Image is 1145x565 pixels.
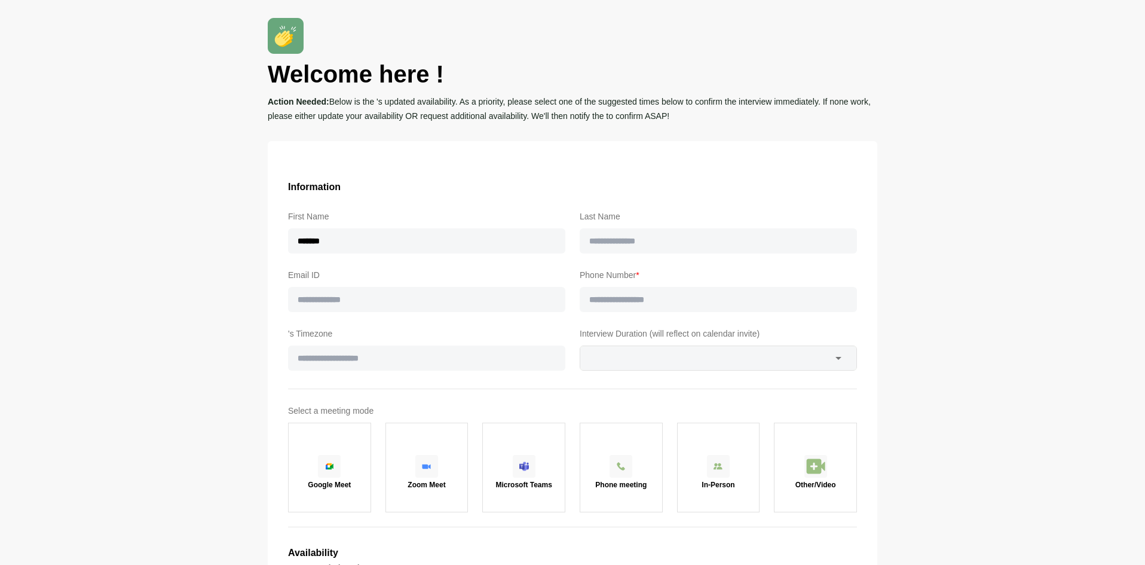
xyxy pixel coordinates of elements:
[288,179,857,195] h3: Information
[408,481,445,488] p: Zoom Meet
[268,59,877,90] h1: Welcome here !
[308,481,351,488] p: Google Meet
[288,326,565,341] label: 's Timezone
[595,481,647,488] p: Phone meeting
[268,94,877,123] p: Below is the 's updated availability. As a priority, please select one of the suggested times bel...
[702,481,734,488] p: In-Person
[288,404,857,418] label: Select a meeting mode
[288,545,857,561] h3: Availability
[580,268,857,282] label: Phone Number
[268,97,329,106] span: Action Needed:
[495,481,552,488] p: Microsoft Teams
[580,209,857,224] label: Last Name
[288,209,565,224] label: First Name
[288,268,565,282] label: Email ID
[795,481,836,488] p: Other/Video
[580,326,857,341] label: Interview Duration (will reflect on calendar invite)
